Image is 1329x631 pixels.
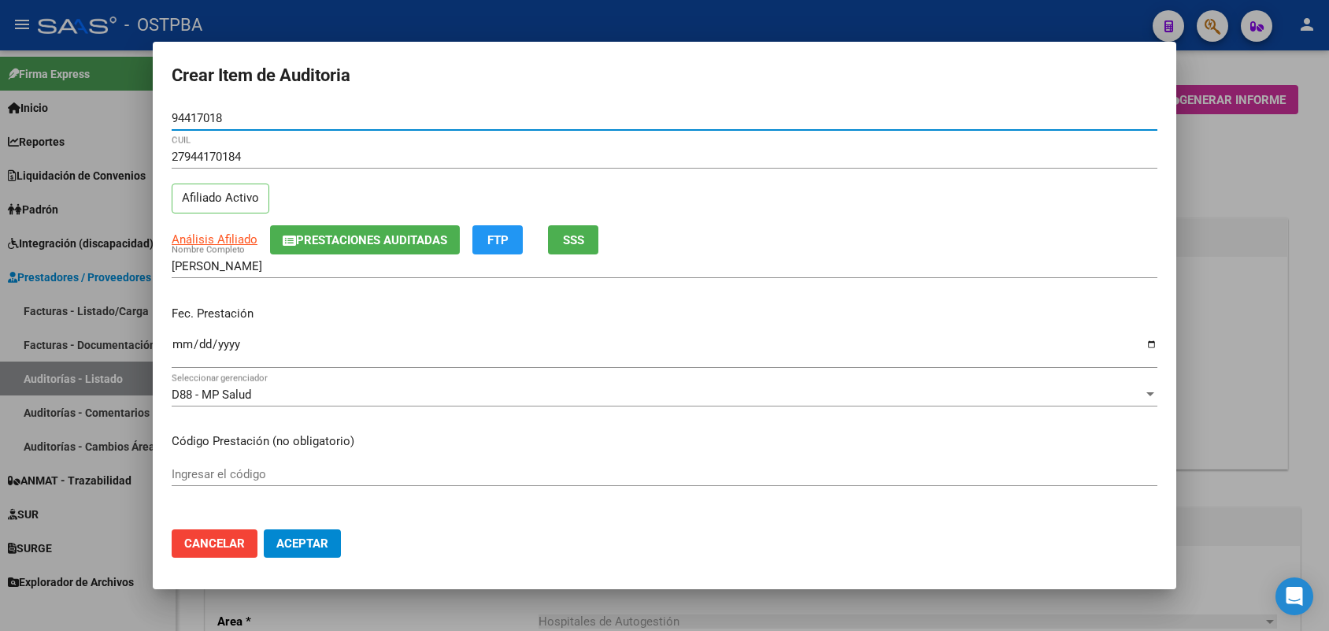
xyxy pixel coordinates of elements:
h2: Crear Item de Auditoria [172,61,1157,91]
p: Precio [172,513,1157,531]
button: Cancelar [172,529,257,558]
span: D88 - MP Salud [172,388,251,402]
p: Afiliado Activo [172,184,269,214]
span: Cancelar [184,536,245,551]
span: Prestaciones Auditadas [296,233,447,247]
span: FTP [487,233,509,247]
span: Aceptar [276,536,328,551]
span: Análisis Afiliado [172,232,257,247]
p: Fec. Prestación [172,305,1157,323]
p: Código Prestación (no obligatorio) [172,432,1157,451]
button: SSS [548,225,598,254]
button: Prestaciones Auditadas [270,225,460,254]
div: Open Intercom Messenger [1275,577,1313,615]
button: Aceptar [264,529,341,558]
button: FTP [472,225,523,254]
span: SSS [563,233,584,247]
